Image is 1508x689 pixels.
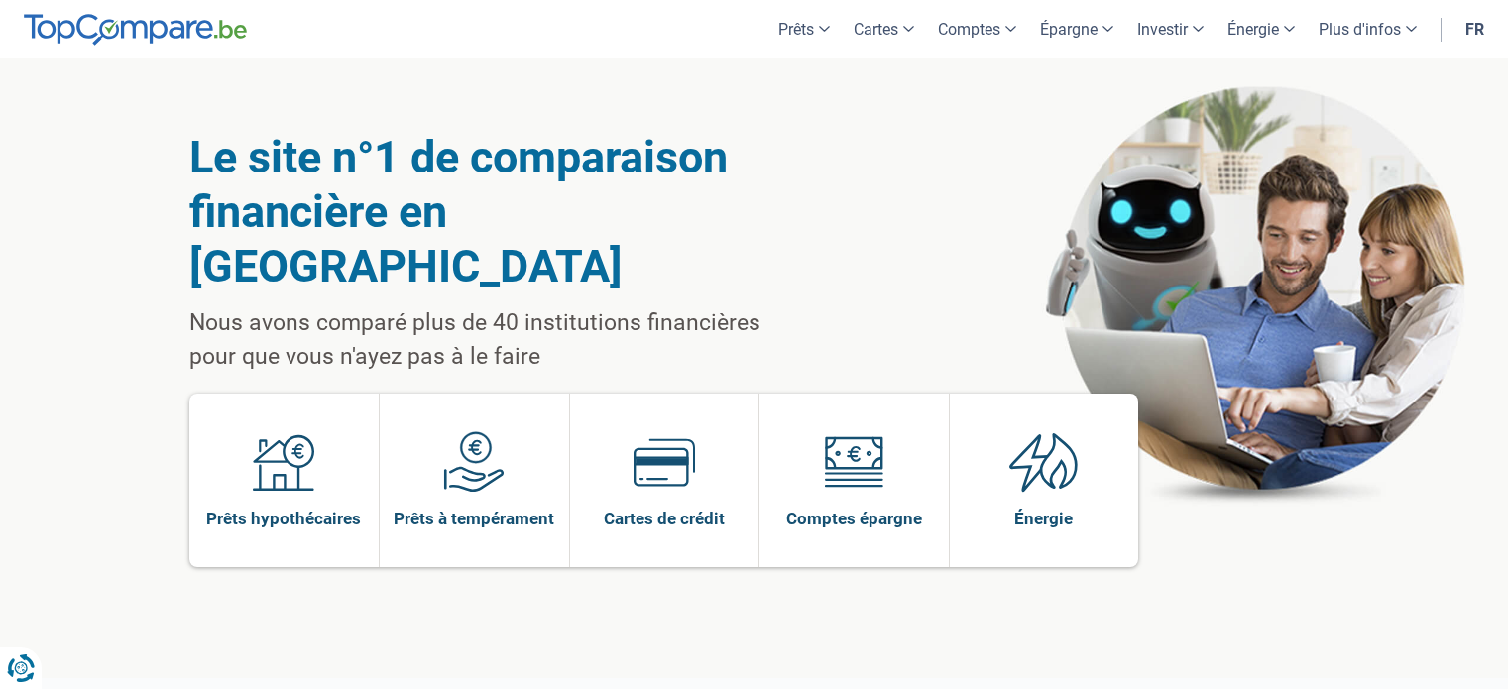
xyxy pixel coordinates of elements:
h1: Le site n°1 de comparaison financière en [GEOGRAPHIC_DATA] [189,130,811,293]
p: Nous avons comparé plus de 40 institutions financières pour que vous n'ayez pas à le faire [189,306,811,374]
span: Comptes épargne [786,508,922,529]
img: Prêts hypothécaires [253,431,314,493]
span: Cartes de crédit [604,508,725,529]
a: Énergie Énergie [950,394,1139,567]
img: Prêts à tempérament [443,431,505,493]
a: Cartes de crédit Cartes de crédit [570,394,759,567]
img: TopCompare [24,14,247,46]
span: Énergie [1014,508,1073,529]
a: Comptes épargne Comptes épargne [759,394,949,567]
img: Cartes de crédit [634,431,695,493]
a: Prêts hypothécaires Prêts hypothécaires [189,394,380,567]
img: Comptes épargne [823,431,884,493]
span: Prêts à tempérament [394,508,554,529]
img: Énergie [1009,431,1079,493]
a: Prêts à tempérament Prêts à tempérament [380,394,569,567]
span: Prêts hypothécaires [206,508,361,529]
